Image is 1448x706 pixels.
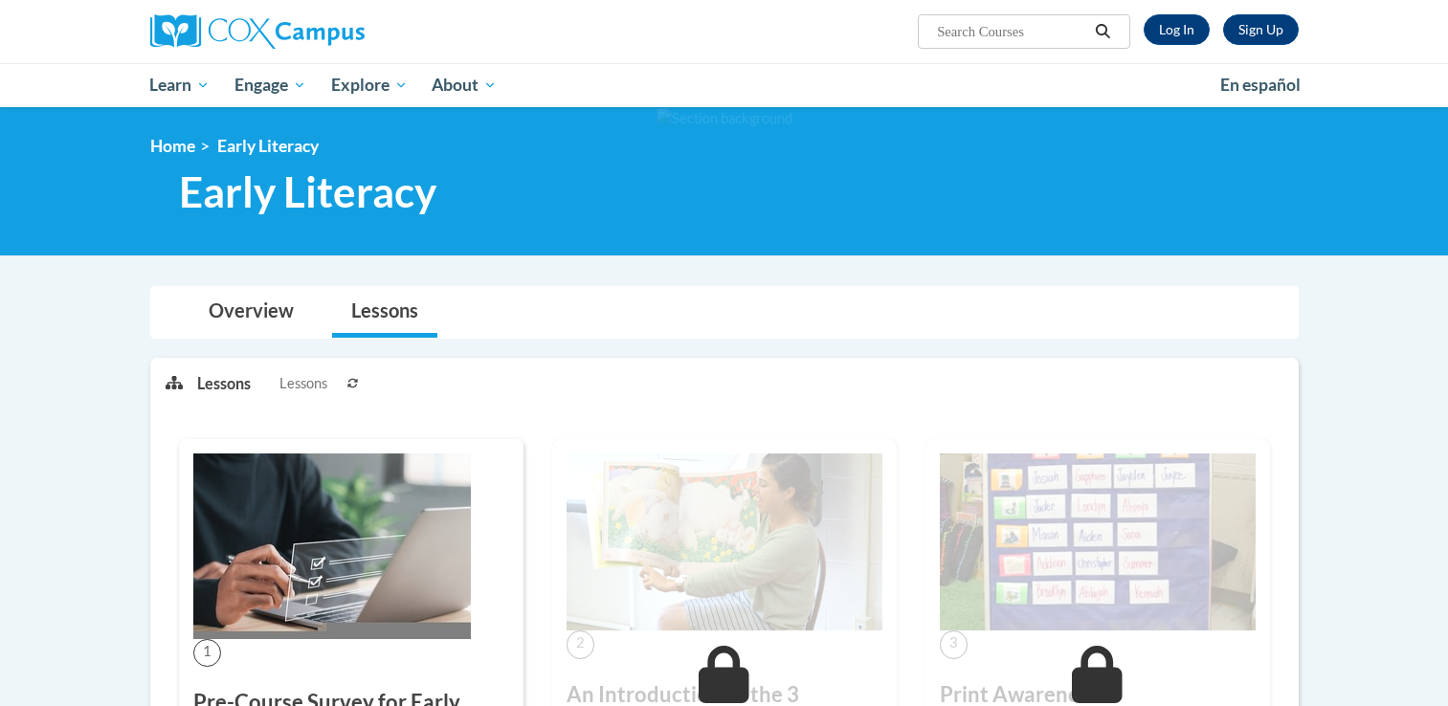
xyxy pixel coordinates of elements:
[1208,65,1313,105] a: En español
[179,166,436,217] span: Early Literacy
[940,630,968,658] span: 3
[1223,14,1299,45] a: Register
[1088,20,1117,43] button: Search
[279,373,327,394] span: Lessons
[319,63,420,107] a: Explore
[332,287,437,338] a: Lessons
[122,63,1327,107] div: Main menu
[149,74,210,97] span: Learn
[150,14,365,49] img: Cox Campus
[138,63,223,107] a: Learn
[193,453,471,639] img: Course Image
[419,63,509,107] a: About
[193,639,221,667] span: 1
[432,74,497,97] span: About
[657,108,792,129] img: Section background
[222,63,319,107] a: Engage
[150,136,195,156] a: Home
[217,136,319,156] span: Early Literacy
[197,373,251,394] p: Lessons
[331,74,408,97] span: Explore
[567,453,882,631] img: Course Image
[1220,75,1301,95] span: En español
[234,74,306,97] span: Engage
[567,630,594,658] span: 2
[940,453,1256,631] img: Course Image
[1144,14,1210,45] a: Log In
[150,14,514,49] a: Cox Campus
[189,287,313,338] a: Overview
[935,20,1088,43] input: Search Courses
